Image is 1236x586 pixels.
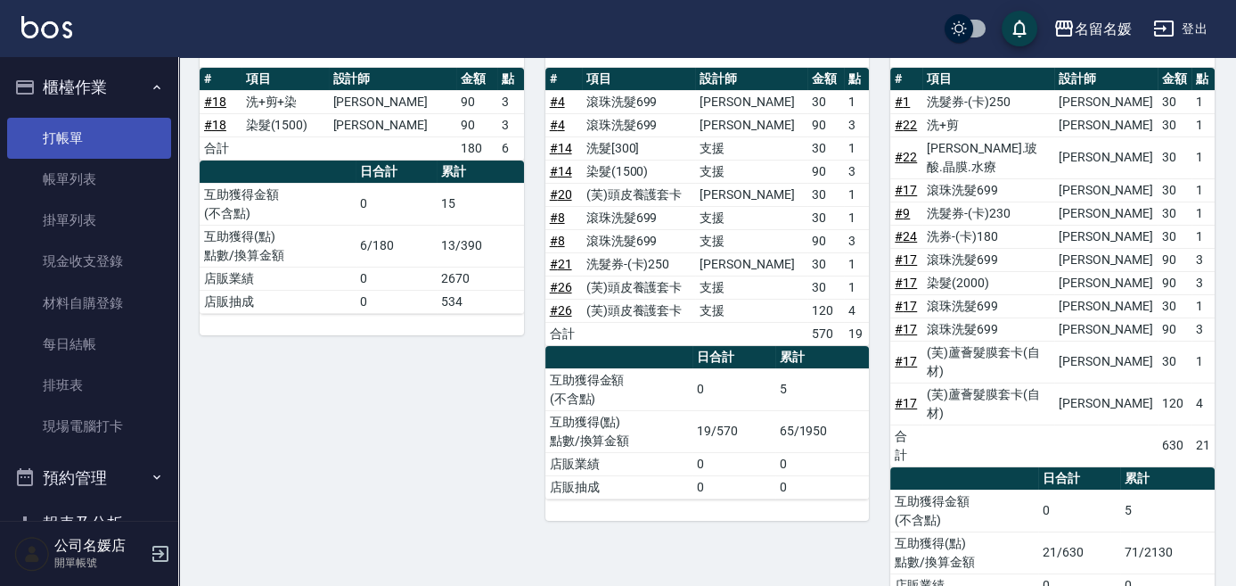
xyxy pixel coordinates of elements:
[1158,113,1191,136] td: 30
[200,225,356,267] td: 互助獲得(點) 點數/換算金額
[1075,18,1132,40] div: 名留名媛
[1158,318,1191,341] td: 90
[844,113,869,136] td: 3
[895,276,917,290] a: #17
[497,90,523,113] td: 3
[1191,178,1215,202] td: 1
[14,536,50,572] img: Person
[550,303,572,318] a: #26
[200,267,356,290] td: 店販業績
[695,252,807,276] td: [PERSON_NAME]
[1054,271,1158,294] td: [PERSON_NAME]
[890,68,1215,467] table: a dense table
[582,229,695,252] td: 滾珠洗髮699
[807,160,844,183] td: 90
[200,290,356,313] td: 店販抽成
[692,475,774,499] td: 0
[807,136,844,160] td: 30
[497,113,523,136] td: 3
[1002,11,1037,46] button: save
[329,68,456,91] th: 設計師
[7,455,171,501] button: 預約管理
[695,229,807,252] td: 支援
[1191,90,1215,113] td: 1
[1054,202,1158,225] td: [PERSON_NAME]
[329,90,456,113] td: [PERSON_NAME]
[1191,113,1215,136] td: 1
[895,118,917,132] a: #22
[7,64,171,111] button: 櫃檯作業
[807,299,844,322] td: 120
[895,206,910,220] a: #9
[200,161,524,314] table: a dense table
[1054,318,1158,341] td: [PERSON_NAME]
[1054,136,1158,178] td: [PERSON_NAME]
[497,136,523,160] td: 6
[241,113,329,136] td: 染髮(1500)
[7,159,171,200] a: 帳單列表
[1191,425,1215,466] td: 21
[1146,12,1215,45] button: 登出
[437,290,524,313] td: 534
[775,368,870,410] td: 5
[692,452,774,475] td: 0
[1191,248,1215,271] td: 3
[200,136,241,160] td: 合計
[844,90,869,113] td: 1
[895,183,917,197] a: #17
[695,90,807,113] td: [PERSON_NAME]
[1120,490,1215,532] td: 5
[695,299,807,322] td: 支援
[356,225,437,267] td: 6/180
[1158,225,1191,248] td: 30
[922,383,1054,425] td: (芙)蘆薈髮膜套卡(自材)
[695,136,807,160] td: 支援
[1158,271,1191,294] td: 90
[550,164,572,178] a: #14
[895,354,917,368] a: #17
[582,299,695,322] td: (芙)頭皮養護套卡
[922,341,1054,383] td: (芙)蘆薈髮膜套卡(自材)
[1158,178,1191,202] td: 30
[895,150,917,164] a: #22
[890,532,1037,574] td: 互助獲得(點) 點數/換算金額
[922,318,1054,341] td: 滾珠洗髮699
[807,322,844,345] td: 570
[895,299,917,313] a: #17
[775,410,870,452] td: 65/1950
[437,183,524,225] td: 15
[7,118,171,159] a: 打帳單
[456,136,498,160] td: 180
[497,68,523,91] th: 點
[582,113,695,136] td: 滾珠洗髮699
[692,346,774,369] th: 日合計
[356,290,437,313] td: 0
[895,229,917,243] a: #24
[922,202,1054,225] td: 洗髮券-(卡)230
[356,161,437,184] th: 日合計
[807,68,844,91] th: 金額
[329,113,456,136] td: [PERSON_NAME]
[1120,532,1215,574] td: 71/2130
[1191,341,1215,383] td: 1
[582,160,695,183] td: 染髮(1500)
[844,68,869,91] th: 點
[695,206,807,229] td: 支援
[1191,68,1215,91] th: 點
[692,368,774,410] td: 0
[7,500,171,547] button: 報表及分析
[1038,467,1120,491] th: 日合計
[1158,294,1191,318] td: 30
[1191,202,1215,225] td: 1
[7,200,171,241] a: 掛單列表
[890,68,922,91] th: #
[582,90,695,113] td: 滾珠洗髮699
[54,537,145,555] h5: 公司名媛店
[895,322,917,336] a: #17
[807,90,844,113] td: 30
[1191,318,1215,341] td: 3
[200,68,241,91] th: #
[775,475,870,499] td: 0
[844,276,869,299] td: 1
[1054,178,1158,202] td: [PERSON_NAME]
